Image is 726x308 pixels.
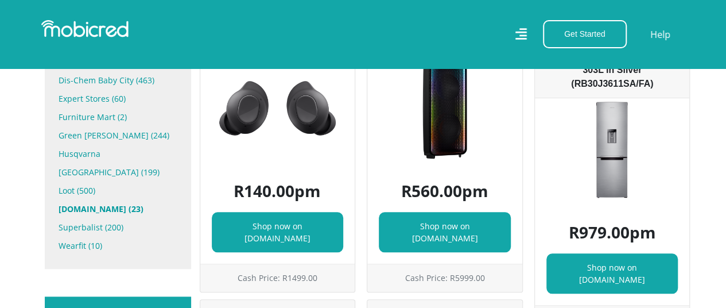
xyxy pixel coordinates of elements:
img: Samsung Sound Tower MX-ST50B in Black [367,57,522,160]
a: Loot (500) [59,182,177,200]
img: Samsung Bottom Freezer with Water Dispenser and Cool Pack, Metal Graphite, 303L in Silver (RB30J3... [535,98,690,202]
p: R560.00pm [379,179,511,203]
img: Mobicred [41,20,129,37]
a: Dis-Chem Baby City (463) [59,71,177,90]
p: R140.00pm [212,179,344,203]
button: Get Started [543,20,627,48]
a: Shop now on [DOMAIN_NAME] [379,212,511,252]
a: Help [650,27,671,42]
span: Cash Price: R1499.00 [238,272,317,283]
a: Shop now on [DOMAIN_NAME] [212,212,344,252]
img: Samsung Galaxy Buds Fe in Graphite (SM-R400NZAAXFA) [200,57,355,160]
p: R979.00pm [546,220,678,244]
a: Superbalist (200) [59,218,177,237]
a: Husqvarna [GEOGRAPHIC_DATA] (199) [59,145,177,182]
a: Green [PERSON_NAME] (244) [59,126,177,145]
a: Shop now on [DOMAIN_NAME] [546,253,678,294]
a: Expert Stores (60) [59,90,177,108]
span: Cash Price: R5999.00 [405,272,484,283]
a: Furniture Mart (2) [59,108,177,126]
a: Wearfit (10) [59,237,177,255]
a: [DOMAIN_NAME] (23) [59,200,177,218]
